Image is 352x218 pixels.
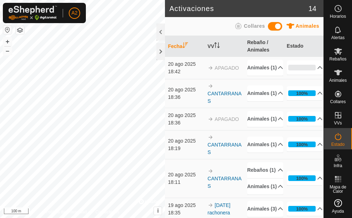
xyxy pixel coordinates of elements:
div: 100% [288,90,316,96]
p-accordion-header: Animales (1) [247,137,284,153]
img: arrow [208,202,213,208]
p-accordion-header: 100% [287,86,323,100]
p-accordion-header: 100% [287,137,323,151]
span: Animales [296,23,319,29]
span: Collares [244,23,265,29]
p-accordion-header: 100% [287,112,323,126]
span: Ayuda [332,209,344,213]
div: 100% [296,175,308,182]
a: Política de Privacidad [46,209,87,215]
img: Logo Gallagher [9,6,57,20]
div: 100% [288,142,316,147]
span: Collares [330,100,346,104]
div: 100% [296,116,308,122]
div: 100% [296,206,308,212]
p-accordion-header: Rebaños (1) [247,162,284,178]
div: 100% [288,116,316,122]
button: Restablecer Mapa [3,26,12,34]
th: Estado [284,36,323,57]
a: CANTARRANAS [208,91,242,104]
button: – [3,47,12,55]
th: Fecha [165,36,205,57]
span: Rebaños [329,57,346,61]
span: Infra [333,164,342,168]
div: 18:35 [168,209,204,217]
img: arrow [208,83,213,89]
span: APAGADO [215,65,239,71]
div: 18:11 [168,179,204,186]
div: 20 ago 2025 [168,137,204,145]
span: Mapa de Calor [326,185,350,193]
p-accordion-header: Animales (1) [247,179,284,195]
div: 19 ago 2025 [168,202,204,209]
div: 0% [288,65,316,70]
a: [DATE] rachonera [208,202,231,216]
div: 18:42 [168,68,204,75]
div: 100% [296,90,308,97]
img: arrow [208,116,213,122]
h2: Activaciones [169,4,308,13]
p-accordion-header: Animales (1) [247,85,284,101]
span: A2 [71,9,77,17]
th: Rebaño / Animales [244,36,284,57]
p-accordion-header: 100% [287,202,323,216]
button: + [3,37,12,46]
div: 18:36 [168,119,204,127]
span: Animales [329,78,347,83]
p-accordion-header: 100% [287,171,323,185]
span: Alertas [331,36,345,40]
div: 100% [288,206,316,212]
button: Capas del Mapa [16,26,24,34]
img: arrow [208,134,213,140]
a: CANTARRANAS [208,176,242,189]
div: 18:19 [168,145,204,152]
div: 20 ago 2025 [168,112,204,119]
p-accordion-header: Animales (1) [247,60,284,76]
div: 20 ago 2025 [168,171,204,179]
th: VV [205,36,244,57]
div: 18:36 [168,94,204,101]
img: arrow [208,168,213,174]
span: Estado [331,142,345,147]
div: 100% [296,141,308,148]
img: arrow [208,65,213,71]
a: CANTARRANAS [208,142,242,155]
span: APAGADO [215,116,239,122]
p-sorticon: Activar para ordenar [214,43,220,49]
p-sorticon: Activar para ordenar [182,43,188,49]
span: 14 [309,3,316,14]
div: 20 ago 2025 [168,86,204,94]
p-accordion-header: 0% [287,60,323,75]
span: VVs [334,121,342,125]
div: 20 ago 2025 [168,60,204,68]
span: Horarios [330,14,346,18]
span: i [157,208,159,214]
p-accordion-header: Animales (1) [247,111,284,127]
a: Contáctenos [95,209,119,215]
div: 100% [288,175,316,181]
a: Ayuda [324,196,352,216]
p-accordion-header: Animales (3) [247,201,284,217]
button: i [154,207,162,215]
